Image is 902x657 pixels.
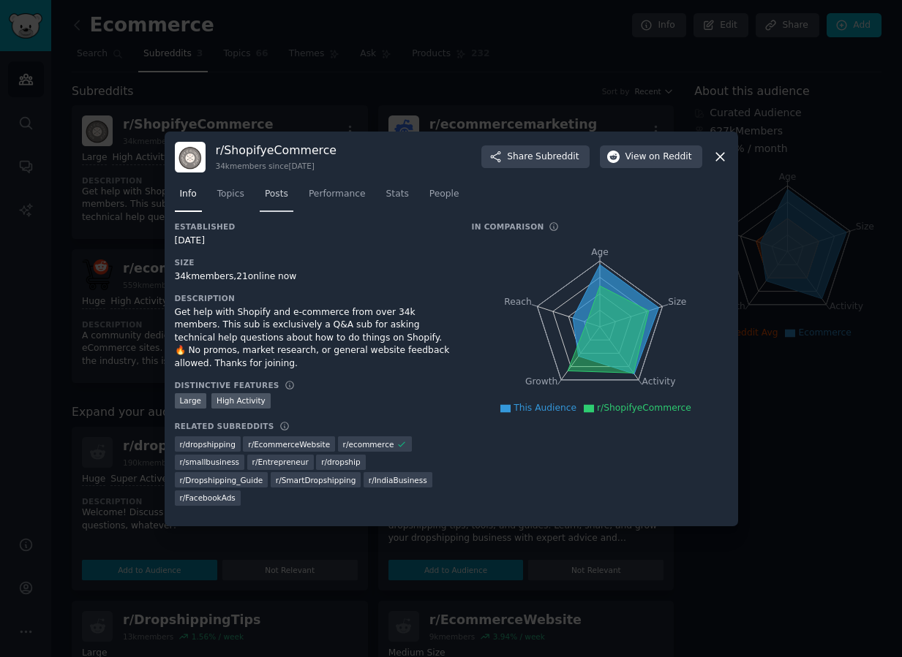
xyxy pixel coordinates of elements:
[343,439,394,449] span: r/ ecommerce
[180,457,240,467] span: r/ smallbusiness
[309,188,366,201] span: Performance
[600,145,702,169] button: Viewon Reddit
[175,235,451,248] div: [DATE]
[481,145,589,169] button: ShareSubreddit
[304,183,371,213] a: Performance
[424,183,465,213] a: People
[642,376,675,387] tspan: Activity
[429,188,459,201] span: People
[216,161,337,171] div: 34k members since [DATE]
[504,296,532,306] tspan: Reach
[180,475,263,485] span: r/ Dropshipping_Guide
[535,151,579,164] span: Subreddit
[211,393,271,409] div: High Activity
[591,247,609,257] tspan: Age
[507,151,579,164] span: Share
[216,143,337,158] h3: r/ ShopifyeCommerce
[265,188,288,201] span: Posts
[175,270,451,284] div: 34k members, 21 online now
[180,493,236,503] span: r/ FacebookAds
[180,188,197,201] span: Info
[525,376,557,387] tspan: Growth
[625,151,692,164] span: View
[321,457,360,467] span: r/ dropship
[472,221,544,232] h3: In Comparison
[175,393,207,409] div: Large
[175,421,274,431] h3: Related Subreddits
[175,293,451,303] h3: Description
[386,188,409,201] span: Stats
[175,183,202,213] a: Info
[217,188,244,201] span: Topics
[514,403,576,413] span: This Audience
[175,221,451,232] h3: Established
[248,439,330,449] span: r/ EcommerceWebsite
[175,306,451,371] div: Get help with Shopify and e-commerce from over 34k members. This sub is exclusively a Q&A sub for...
[276,475,356,485] span: r/ SmartDropshipping
[668,296,686,306] tspan: Size
[260,183,293,213] a: Posts
[597,403,691,413] span: r/ShopifyeCommerce
[369,475,427,485] span: r/ IndiaBusiness
[180,439,236,449] span: r/ dropshipping
[252,457,309,467] span: r/ Entrepreneur
[175,380,279,390] h3: Distinctive Features
[175,142,206,172] img: ShopifyeCommerce
[212,183,249,213] a: Topics
[381,183,414,213] a: Stats
[649,151,691,164] span: on Reddit
[175,257,451,267] h3: Size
